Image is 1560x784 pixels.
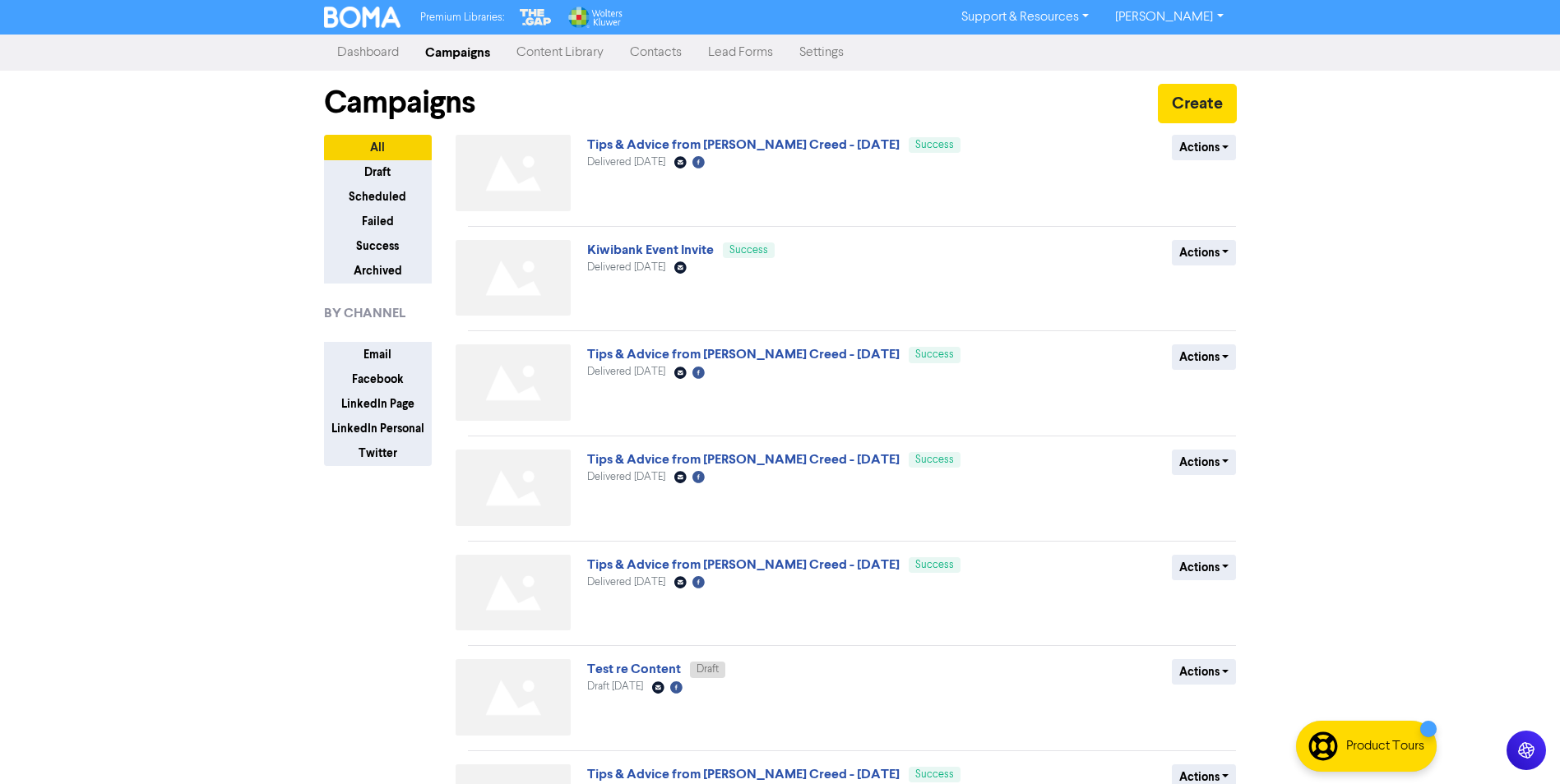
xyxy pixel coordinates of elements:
[324,440,432,466] button: Twitter
[456,344,571,421] img: Not found
[324,416,432,441] button: LinkedIn Personal
[420,12,504,23] span: Premium Libraries:
[412,36,503,69] a: Campaigns
[503,36,617,69] a: Content Library
[1172,135,1237,160] button: Actions
[587,367,665,377] span: Delivered [DATE]
[587,681,643,692] span: Draft [DATE]
[456,450,571,526] img: Not found
[324,159,432,185] button: Draft
[324,135,432,160] button: All
[587,262,665,273] span: Delivered [DATE]
[1478,705,1560,784] iframe: Chat Widget
[1102,4,1236,30] a: [PERSON_NAME]
[915,140,954,150] span: Success
[324,184,432,210] button: Scheduled
[1172,659,1237,685] button: Actions
[1158,84,1237,123] button: Create
[456,240,571,316] img: Not found
[1172,344,1237,370] button: Actions
[324,303,405,323] span: BY CHANNEL
[948,4,1102,30] a: Support & Resources
[587,242,714,258] a: Kiwibank Event Invite
[729,245,768,256] span: Success
[456,135,571,211] img: Not found
[915,560,954,570] span: Success
[587,451,900,468] a: Tips & Advice from [PERSON_NAME] Creed - [DATE]
[587,136,900,153] a: Tips & Advice from [PERSON_NAME] Creed - [DATE]
[324,233,432,259] button: Success
[786,36,857,69] a: Settings
[587,472,665,482] span: Delivered [DATE]
[517,7,553,28] img: The Gap
[1172,450,1237,475] button: Actions
[587,556,900,573] a: Tips & Advice from [PERSON_NAME] Creed - [DATE]
[915,454,954,465] span: Success
[324,258,432,284] button: Archived
[1172,240,1237,265] button: Actions
[587,157,665,168] span: Delivered [DATE]
[324,209,432,234] button: Failed
[456,659,571,736] img: Not found
[915,769,954,780] span: Success
[587,346,900,362] a: Tips & Advice from [PERSON_NAME] Creed - [DATE]
[324,342,432,367] button: Email
[587,766,900,782] a: Tips & Advice from [PERSON_NAME] Creed - [DATE]
[324,391,432,417] button: LinkedIn Page
[567,7,623,28] img: Wolters Kluwer
[324,7,401,28] img: BOMA Logo
[324,36,412,69] a: Dashboard
[456,555,571,631] img: Not found
[324,84,475,122] h1: Campaigns
[617,36,695,69] a: Contacts
[1172,555,1237,580] button: Actions
[695,36,786,69] a: Lead Forms
[324,367,432,392] button: Facebook
[587,661,681,677] a: Test re Content
[915,349,954,360] span: Success
[697,664,719,675] span: Draft
[587,577,665,588] span: Delivered [DATE]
